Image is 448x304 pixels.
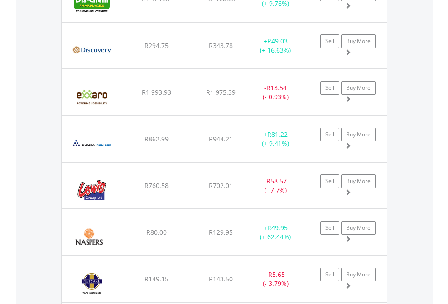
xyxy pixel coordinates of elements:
img: EQU.ZA.KIO.png [66,127,117,159]
a: Buy More [341,268,376,281]
span: R5.65 [268,270,285,279]
span: R80.00 [146,228,167,236]
a: Sell [320,221,339,235]
div: + (+ 16.63%) [247,37,304,55]
span: R294.75 [145,41,169,50]
a: Buy More [341,221,376,235]
span: R1 975.39 [206,88,236,97]
img: EQU.ZA.EXX.png [66,81,117,113]
a: Buy More [341,128,376,141]
span: R760.58 [145,181,169,190]
div: - (- 3.79%) [247,270,304,288]
img: EQU.ZA.LEW.png [66,174,117,206]
a: Sell [320,128,339,141]
a: Sell [320,81,339,95]
span: R343.78 [209,41,233,50]
img: EQU.ZA.NTC.png [66,267,117,299]
div: - (- 0.93%) [247,83,304,101]
a: Sell [320,268,339,281]
div: + (+ 9.41%) [247,130,304,148]
span: R862.99 [145,135,169,143]
a: Sell [320,174,339,188]
div: + (+ 62.44%) [247,223,304,241]
a: Sell [320,34,339,48]
span: R58.57 [266,177,287,185]
span: R129.95 [209,228,233,236]
span: R143.50 [209,275,233,283]
img: EQU.ZA.NPN.png [66,221,112,253]
a: Buy More [341,174,376,188]
span: R944.21 [209,135,233,143]
span: R18.54 [266,83,287,92]
img: EQU.ZA.DSY.png [66,34,117,66]
span: R702.01 [209,181,233,190]
a: Buy More [341,81,376,95]
div: - (- 7.7%) [247,177,304,195]
span: R49.03 [267,37,288,45]
span: R1 993.93 [142,88,171,97]
a: Buy More [341,34,376,48]
span: R149.15 [145,275,169,283]
span: R81.22 [267,130,288,139]
span: R49.95 [267,223,288,232]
